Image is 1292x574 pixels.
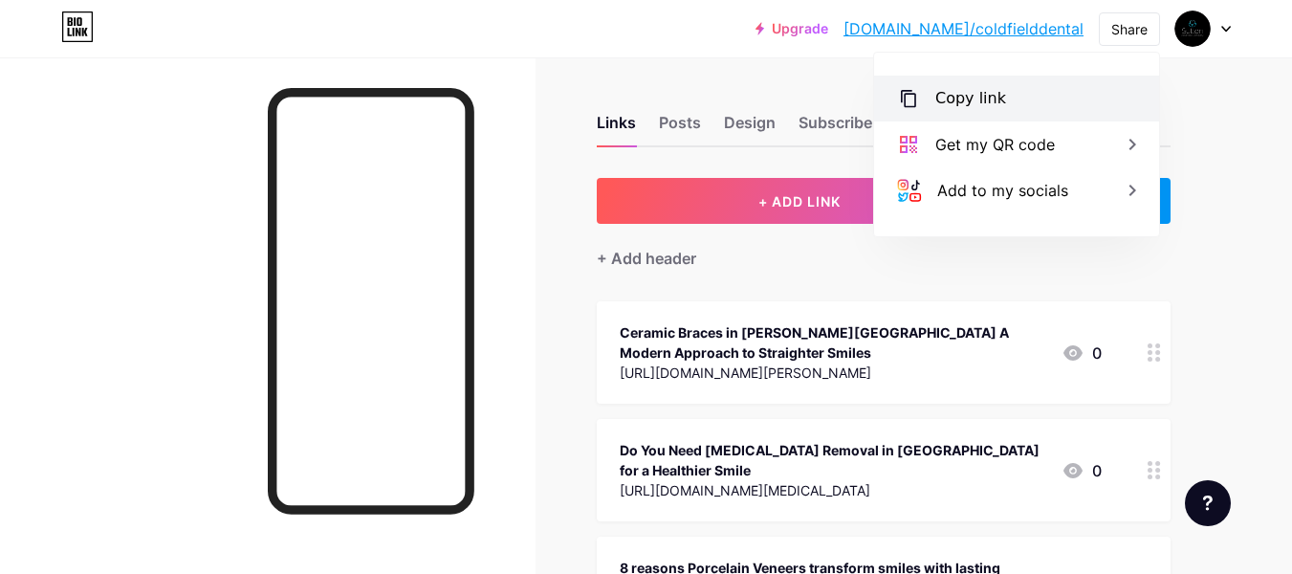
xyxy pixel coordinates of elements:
[597,111,636,145] div: Links
[758,193,841,210] span: + ADD LINK
[597,178,1003,224] button: + ADD LINK
[620,480,1046,500] div: [URL][DOMAIN_NAME][MEDICAL_DATA]
[620,363,1046,383] div: [URL][DOMAIN_NAME][PERSON_NAME]
[620,440,1046,480] div: Do You Need [MEDICAL_DATA] Removal in [GEOGRAPHIC_DATA] for a Healthier Smile
[597,247,696,270] div: + Add header
[799,111,887,145] div: Subscribers
[620,322,1046,363] div: Ceramic Braces in [PERSON_NAME][GEOGRAPHIC_DATA] A Modern Approach to Straighter Smiles
[935,87,1006,110] div: Copy link
[724,111,776,145] div: Design
[659,111,701,145] div: Posts
[843,17,1084,40] a: [DOMAIN_NAME]/coldfielddental
[937,179,1068,202] div: Add to my socials
[1062,459,1102,482] div: 0
[1111,19,1148,39] div: Share
[1062,342,1102,364] div: 0
[755,21,828,36] a: Upgrade
[935,133,1055,156] div: Get my QR code
[1174,11,1211,47] img: coldfielddental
